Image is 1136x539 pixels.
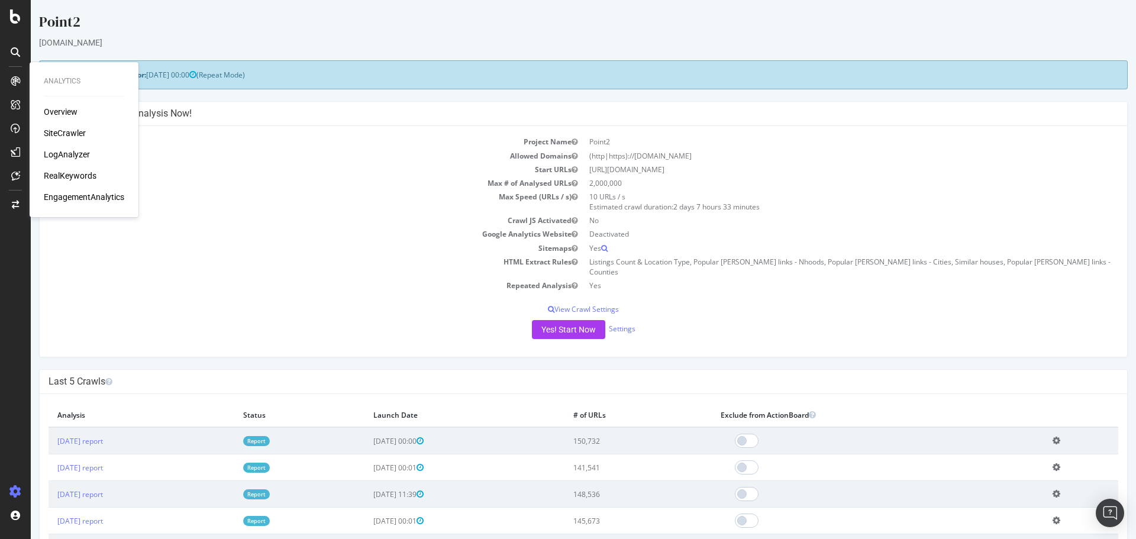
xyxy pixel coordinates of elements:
[343,489,393,499] span: [DATE] 11:39
[18,70,115,80] strong: Next Launch Scheduled for:
[553,163,1087,176] td: [URL][DOMAIN_NAME]
[553,135,1087,149] td: Point2
[534,454,681,481] td: 141,541
[18,227,553,241] td: Google Analytics Website
[578,324,605,334] a: Settings
[534,427,681,454] td: 150,732
[212,489,239,499] a: Report
[44,106,78,118] a: Overview
[18,241,553,255] td: Sitemaps
[343,516,393,526] span: [DATE] 00:01
[553,255,1087,279] td: Listings Count & Location Type, Popular [PERSON_NAME] links - Nhoods, Popular [PERSON_NAME] links...
[18,163,553,176] td: Start URLs
[8,37,1097,49] div: [DOMAIN_NAME]
[681,403,1013,427] th: Exclude from ActionBoard
[18,149,553,163] td: Allowed Domains
[8,12,1097,37] div: Point2
[18,135,553,149] td: Project Name
[44,170,96,182] a: RealKeywords
[27,463,72,473] a: [DATE] report
[501,320,575,339] button: Yes! Start Now
[553,279,1087,292] td: Yes
[18,255,553,279] td: HTML Extract Rules
[18,403,204,427] th: Analysis
[1096,499,1124,527] div: Open Intercom Messenger
[204,403,334,427] th: Status
[44,76,124,86] div: Analytics
[44,127,86,139] a: SiteCrawler
[212,436,239,446] a: Report
[553,149,1087,163] td: (http|https)://[DOMAIN_NAME]
[534,481,681,508] td: 148,536
[534,508,681,534] td: 145,673
[8,60,1097,89] div: (Repeat Mode)
[18,108,1087,120] h4: Configure your New Analysis Now!
[27,436,72,446] a: [DATE] report
[553,176,1087,190] td: 2,000,000
[18,279,553,292] td: Repeated Analysis
[553,214,1087,227] td: No
[18,304,1087,314] p: View Crawl Settings
[18,376,1087,388] h4: Last 5 Crawls
[115,70,166,80] span: [DATE] 00:00
[643,202,729,212] span: 2 days 7 hours 33 minutes
[343,436,393,446] span: [DATE] 00:00
[18,176,553,190] td: Max # of Analysed URLs
[18,190,553,214] td: Max Speed (URLs / s)
[44,191,124,203] a: EngagementAnalytics
[534,403,681,427] th: # of URLs
[553,190,1087,214] td: 10 URLs / s Estimated crawl duration:
[334,403,534,427] th: Launch Date
[27,489,72,499] a: [DATE] report
[212,463,239,473] a: Report
[44,149,90,160] a: LogAnalyzer
[343,463,393,473] span: [DATE] 00:01
[18,214,553,227] td: Crawl JS Activated
[553,227,1087,241] td: Deactivated
[212,516,239,526] a: Report
[553,241,1087,255] td: Yes
[27,516,72,526] a: [DATE] report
